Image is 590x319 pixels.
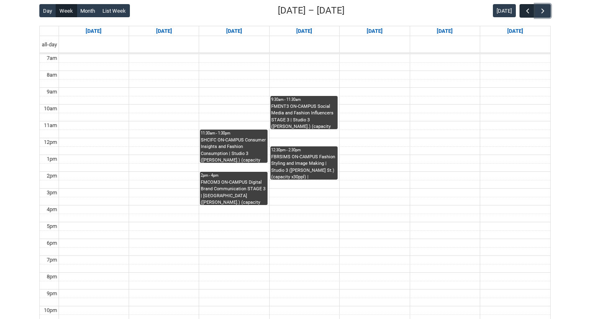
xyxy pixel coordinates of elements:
div: 10am [42,105,59,113]
a: Go to September 20, 2025 [506,26,525,36]
div: 8am [45,71,59,79]
a: Go to September 18, 2025 [365,26,384,36]
div: 11:30am - 1:30pm [201,130,266,136]
button: List Week [99,4,130,17]
div: 11am [42,121,59,130]
div: 1pm [45,155,59,163]
div: 12:30pm - 2:30pm [271,147,337,153]
h2: [DATE] – [DATE] [278,4,345,18]
a: Go to September 19, 2025 [435,26,454,36]
div: FMCOM3 ON-CAMPUS Digital Brand Communication STAGE 3 | [GEOGRAPHIC_DATA] ([PERSON_NAME].) (capaci... [201,179,266,205]
a: Go to September 14, 2025 [84,26,103,36]
div: SHCIFC ON-CAMPUS Consumer Insights and Fashion Consumption | Studio 3 ([PERSON_NAME].) (capacity ... [201,137,266,163]
div: 12pm [42,138,59,146]
div: FMENT3 ON-CAMPUS Social Media and Fashion Influencers STAGE 3 | Studio 3 ([PERSON_NAME].) (capaci... [271,103,337,129]
button: Month [77,4,99,17]
button: Previous Week [520,4,535,18]
div: 6pm [45,239,59,247]
div: 8pm [45,273,59,281]
button: [DATE] [493,4,516,17]
div: 4pm [45,205,59,214]
a: Go to September 16, 2025 [225,26,244,36]
div: 9:30am - 11:30am [271,97,337,103]
div: 2pm - 4pm [201,173,266,178]
div: FBRSIMS ON-CAMPUS Fashion Styling and Image Making | Studio 3 ([PERSON_NAME] St.) (capacity x30pp... [271,154,337,180]
div: 7am [45,54,59,62]
div: 3pm [45,189,59,197]
div: 10pm [42,306,59,314]
button: Week [56,4,77,17]
div: 9pm [45,289,59,298]
div: 9am [45,88,59,96]
a: Go to September 15, 2025 [154,26,174,36]
button: Day [39,4,56,17]
button: Next Week [535,4,551,18]
div: 2pm [45,172,59,180]
a: Go to September 17, 2025 [295,26,314,36]
div: 5pm [45,222,59,230]
span: all-day [40,41,59,49]
div: 7pm [45,256,59,264]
